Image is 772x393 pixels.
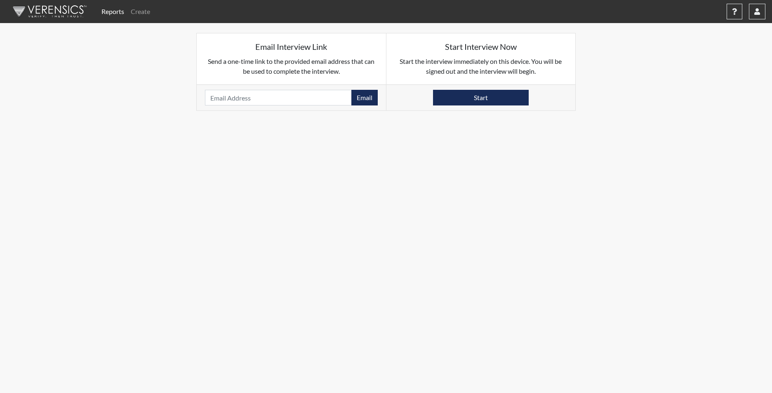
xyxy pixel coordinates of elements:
[205,90,352,105] input: Email Address
[395,42,567,51] h5: Start Interview Now
[205,42,378,51] h5: Email Interview Link
[395,56,567,76] p: Start the interview immediately on this device. You will be signed out and the interview will begin.
[351,90,378,105] button: Email
[127,3,153,20] a: Create
[433,90,529,105] button: Start
[205,56,378,76] p: Send a one-time link to the provided email address that can be used to complete the interview.
[98,3,127,20] a: Reports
